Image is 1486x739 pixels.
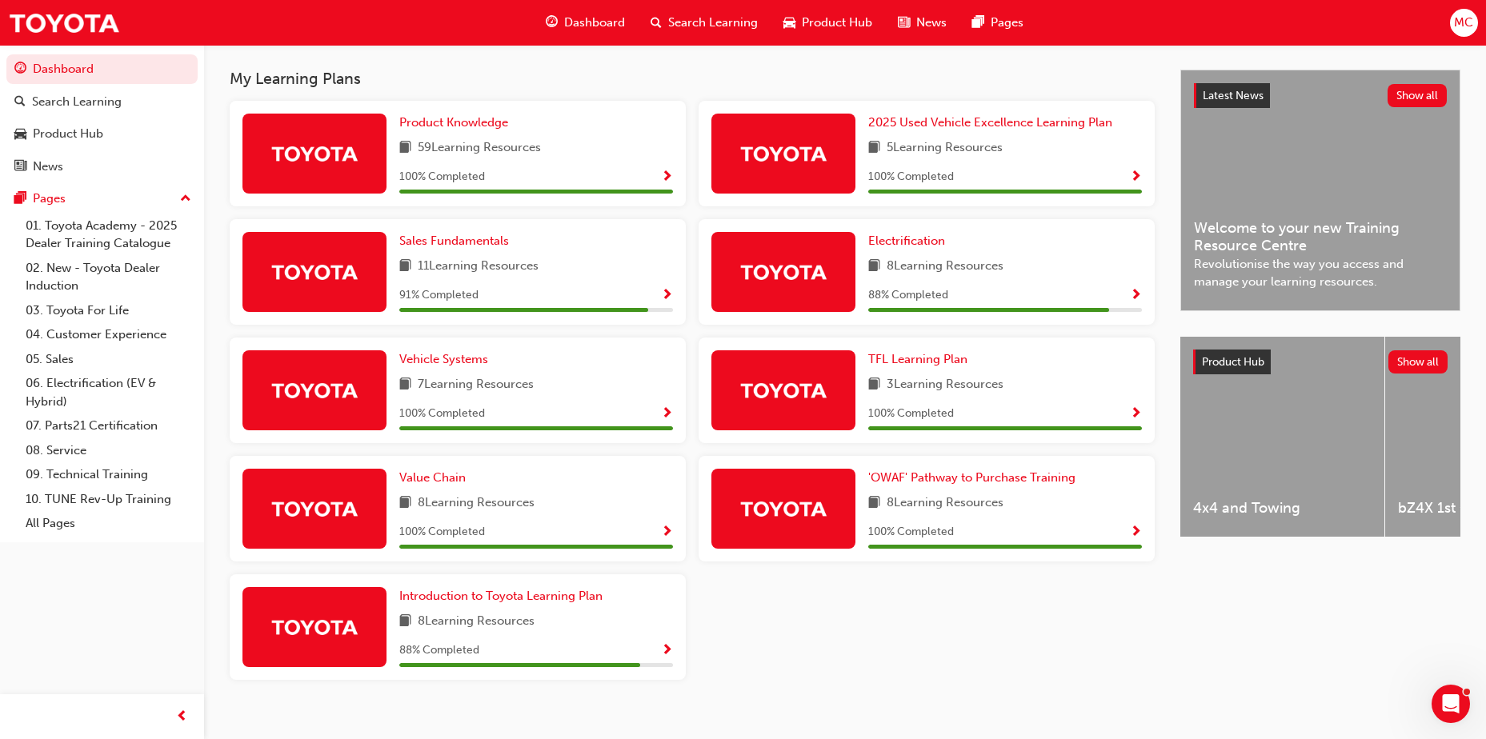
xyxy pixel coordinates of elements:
[19,487,198,512] a: 10. TUNE Rev-Up Training
[399,612,411,632] span: book-icon
[868,470,1075,485] span: 'OWAF' Pathway to Purchase Training
[1193,350,1448,375] a: Product HubShow all
[399,587,609,605] a: Introduction to Toyota Learning Plan
[638,6,771,39] a: search-iconSearch Learning
[230,70,1155,88] h3: My Learning Plans
[14,160,26,174] span: news-icon
[270,613,358,641] img: Trak
[14,62,26,77] span: guage-icon
[270,494,358,522] img: Trak
[564,14,625,32] span: Dashboard
[399,257,411,277] span: book-icon
[399,589,603,603] span: Introduction to Toyota Learning Plan
[887,138,1003,158] span: 5 Learning Resources
[868,350,974,369] a: TFL Learning Plan
[868,232,951,250] a: Electrification
[661,289,673,303] span: Show Progress
[885,6,959,39] a: news-iconNews
[399,469,472,487] a: Value Chain
[399,493,411,513] span: book-icon
[14,95,26,110] span: search-icon
[19,438,198,463] a: 08. Service
[868,469,1082,487] a: 'OWAF' Pathway to Purchase Training
[270,258,358,286] img: Trak
[991,14,1023,32] span: Pages
[418,612,535,632] span: 8 Learning Resources
[959,6,1036,39] a: pages-iconPages
[418,138,541,158] span: 59 Learning Resources
[6,87,198,117] a: Search Learning
[270,139,358,167] img: Trak
[6,152,198,182] a: News
[739,494,827,522] img: Trak
[1203,89,1264,102] span: Latest News
[1194,83,1447,109] a: Latest NewsShow all
[661,522,673,542] button: Show Progress
[418,375,534,395] span: 7 Learning Resources
[19,347,198,372] a: 05. Sales
[868,493,880,513] span: book-icon
[32,93,122,111] div: Search Learning
[399,350,495,369] a: Vehicle Systems
[661,404,673,424] button: Show Progress
[868,405,954,423] span: 100 % Completed
[399,114,515,132] a: Product Knowledge
[399,375,411,395] span: book-icon
[19,462,198,487] a: 09. Technical Training
[19,511,198,536] a: All Pages
[868,168,954,186] span: 100 % Completed
[19,371,198,413] a: 06. Electrification (EV & Hybrid)
[887,257,1003,277] span: 8 Learning Resources
[270,376,358,404] img: Trak
[6,51,198,184] button: DashboardSearch LearningProduct HubNews
[33,125,103,143] div: Product Hub
[972,13,984,33] span: pages-icon
[868,138,880,158] span: book-icon
[868,257,880,277] span: book-icon
[1130,525,1142,540] span: Show Progress
[6,119,198,149] a: Product Hub
[661,170,673,185] span: Show Progress
[19,256,198,298] a: 02. New - Toyota Dealer Induction
[14,127,26,142] span: car-icon
[399,115,508,130] span: Product Knowledge
[399,470,466,485] span: Value Chain
[1130,522,1142,542] button: Show Progress
[1450,9,1478,37] button: MC
[19,298,198,323] a: 03. Toyota For Life
[1454,14,1473,32] span: MC
[1130,167,1142,187] button: Show Progress
[783,13,795,33] span: car-icon
[533,6,638,39] a: guage-iconDashboard
[1202,355,1264,369] span: Product Hub
[1130,286,1142,306] button: Show Progress
[399,523,485,541] span: 100 % Completed
[399,352,488,366] span: Vehicle Systems
[1180,70,1460,311] a: Latest NewsShow allWelcome to your new Training Resource CentreRevolutionise the way you access a...
[19,413,198,438] a: 07. Parts21 Certification
[33,158,63,176] div: News
[399,286,479,305] span: 91 % Completed
[399,641,479,660] span: 88 % Completed
[1130,170,1142,185] span: Show Progress
[399,138,411,158] span: book-icon
[868,375,880,395] span: book-icon
[33,190,66,208] div: Pages
[399,405,485,423] span: 100 % Completed
[651,13,662,33] span: search-icon
[661,644,673,658] span: Show Progress
[6,184,198,214] button: Pages
[180,189,191,210] span: up-icon
[399,168,485,186] span: 100 % Completed
[1194,219,1447,255] span: Welcome to your new Training Resource Centre
[1180,337,1384,537] a: 4x4 and Towing
[661,286,673,306] button: Show Progress
[868,234,945,248] span: Electrification
[1388,84,1448,107] button: Show all
[898,13,910,33] span: news-icon
[739,376,827,404] img: Trak
[868,115,1112,130] span: 2025 Used Vehicle Excellence Learning Plan
[661,407,673,421] span: Show Progress
[771,6,885,39] a: car-iconProduct Hub
[668,14,758,32] span: Search Learning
